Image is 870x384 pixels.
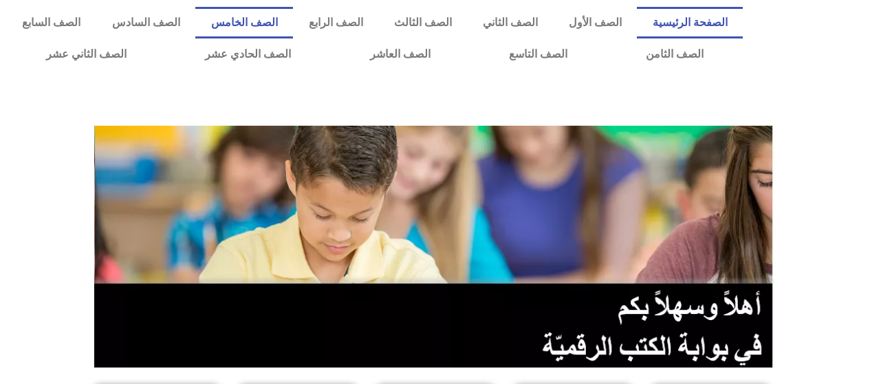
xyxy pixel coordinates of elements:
a: الصف الأول [553,7,637,38]
a: الصف السادس [96,7,195,38]
a: الصف الرابع [293,7,378,38]
a: الصف الثاني عشر [7,38,166,70]
a: الصف السابع [7,7,96,38]
a: الصف التاسع [470,38,607,70]
a: الصفحة الرئيسية [637,7,743,38]
a: الصف الخامس [195,7,293,38]
a: الصف الحادي عشر [166,38,330,70]
a: الصف العاشر [331,38,470,70]
a: الصف الثامن [607,38,743,70]
a: الصف الثالث [378,7,467,38]
a: الصف الثاني [467,7,553,38]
